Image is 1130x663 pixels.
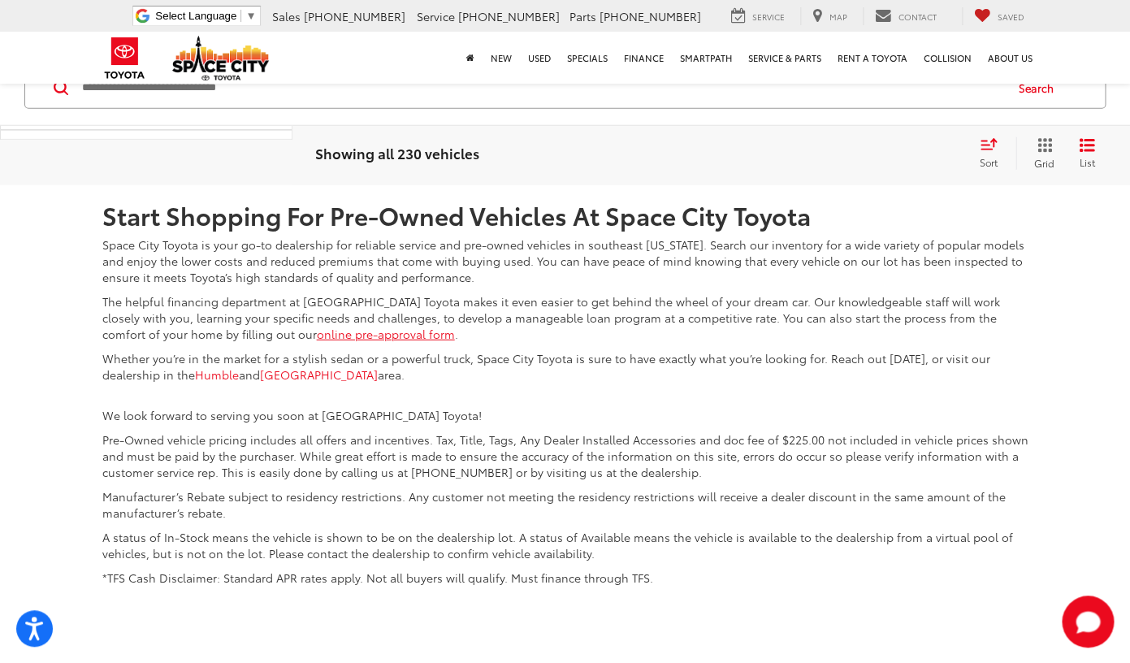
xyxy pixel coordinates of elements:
span: Service [752,11,785,23]
span: Sales [272,8,301,24]
a: My Saved Vehicles [962,7,1037,25]
p: Pre-Owned vehicle pricing includes all offers and incentives. Tax, Title, Tags, Any Dealer Instal... [102,431,1028,480]
img: Toyota [94,32,155,84]
span: Service [417,8,455,24]
span: Contact [898,11,937,23]
a: Home [458,32,483,84]
svg: Start Chat [1062,596,1114,648]
p: Space City Toyota is your go-to dealership for reliable service and pre-owned vehicles in southea... [102,236,1028,285]
p: Manufacturer’s Rebate subject to residency restrictions. Any customer not meeting the residency r... [102,488,1028,521]
span: Showing all 230 vehicles [315,143,479,162]
span: ▼ [245,10,256,22]
span: Map [829,11,847,23]
span: [PHONE_NUMBER] [458,8,560,24]
a: Used [520,32,559,84]
button: Fuel Type [1,131,293,184]
a: online pre-approval form [317,326,455,342]
a: SmartPath [672,32,740,84]
span: [PHONE_NUMBER] [600,8,701,24]
span: Sort [980,155,998,169]
p: A status of In-Stock means the vehicle is shown to be on the dealership lot. A status of Availabl... [102,529,1028,561]
a: Service & Parts [740,32,829,84]
a: Contact [863,7,949,25]
a: Finance [616,32,672,84]
a: Service [719,7,797,25]
span: Parts [569,8,596,24]
button: Search [1003,67,1077,108]
a: Map [800,7,859,25]
span: ​ [240,10,241,22]
div: Whether you’re in the market for a stylish sedan or a powerful truck, Space City Toyota is sure t... [90,185,1041,594]
a: [GEOGRAPHIC_DATA] [260,366,378,383]
button: Toggle Chat Window [1062,596,1114,648]
span: List [1079,155,1095,169]
p: *TFS Cash Disclaimer: Standard APR rates apply. Not all buyers will qualify. Must finance through... [102,570,1028,586]
button: Select sort value [972,137,1015,170]
button: Grid View [1015,137,1067,170]
button: List View [1067,137,1107,170]
img: Space City Toyota [172,36,270,80]
input: Search by Make, Model, or Keyword [80,68,1003,107]
a: About Us [980,32,1041,84]
span: Select Language [155,10,236,22]
p: The helpful financing department at [GEOGRAPHIC_DATA] Toyota makes it even easier to get behind t... [102,293,1028,342]
span: [PHONE_NUMBER] [304,8,405,24]
span: Grid [1034,156,1054,170]
a: New [483,32,520,84]
h2: Start Shopping For Pre-Owned Vehicles At Space City Toyota [102,201,1028,228]
a: Rent a Toyota [829,32,916,84]
a: Specials [559,32,616,84]
a: Collision [916,32,980,84]
a: Humble [195,366,239,383]
p: We look forward to serving you soon at [GEOGRAPHIC_DATA] Toyota! [102,407,1028,423]
span: Saved [998,11,1024,23]
a: Select Language​ [155,10,256,22]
